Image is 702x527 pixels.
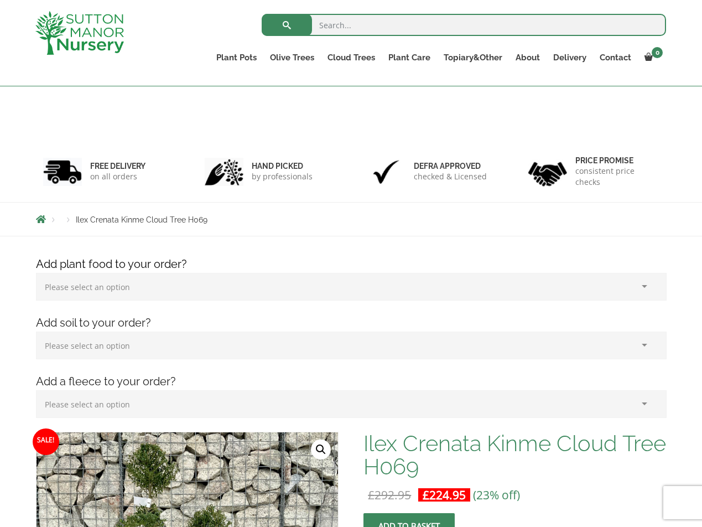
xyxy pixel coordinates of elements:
img: 4.jpg [528,155,567,189]
a: View full-screen image gallery [311,440,331,459]
a: Olive Trees [263,50,321,65]
bdi: 224.95 [423,487,466,503]
input: Search... [262,14,666,36]
a: Delivery [547,50,593,65]
a: Cloud Trees [321,50,382,65]
h6: FREE DELIVERY [90,161,145,171]
a: 0 [638,50,666,65]
h6: Defra approved [414,161,487,171]
p: on all orders [90,171,145,182]
a: Topiary&Other [437,50,509,65]
bdi: 292.95 [368,487,411,503]
img: 2.jpg [205,158,243,186]
p: by professionals [252,171,313,182]
a: Contact [593,50,638,65]
h6: hand picked [252,161,313,171]
a: Plant Care [382,50,437,65]
h4: Add a fleece to your order? [28,373,675,390]
span: Sale! [33,428,59,455]
h4: Add plant food to your order? [28,256,675,273]
h6: Price promise [575,156,659,166]
span: Ilex Crenata Kinme Cloud Tree H069 [76,215,207,224]
span: 0 [652,47,663,58]
p: checked & Licensed [414,171,487,182]
p: consistent price checks [575,166,659,188]
nav: Breadcrumbs [36,215,667,224]
h1: Ilex Crenata Kinme Cloud Tree H069 [363,432,666,478]
a: Plant Pots [210,50,263,65]
span: £ [368,487,375,503]
span: £ [423,487,429,503]
h4: Add soil to your order? [28,314,675,332]
img: logo [35,11,124,55]
a: About [509,50,547,65]
img: 1.jpg [43,158,82,186]
img: 3.jpg [367,158,405,186]
span: (23% off) [473,487,520,503]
